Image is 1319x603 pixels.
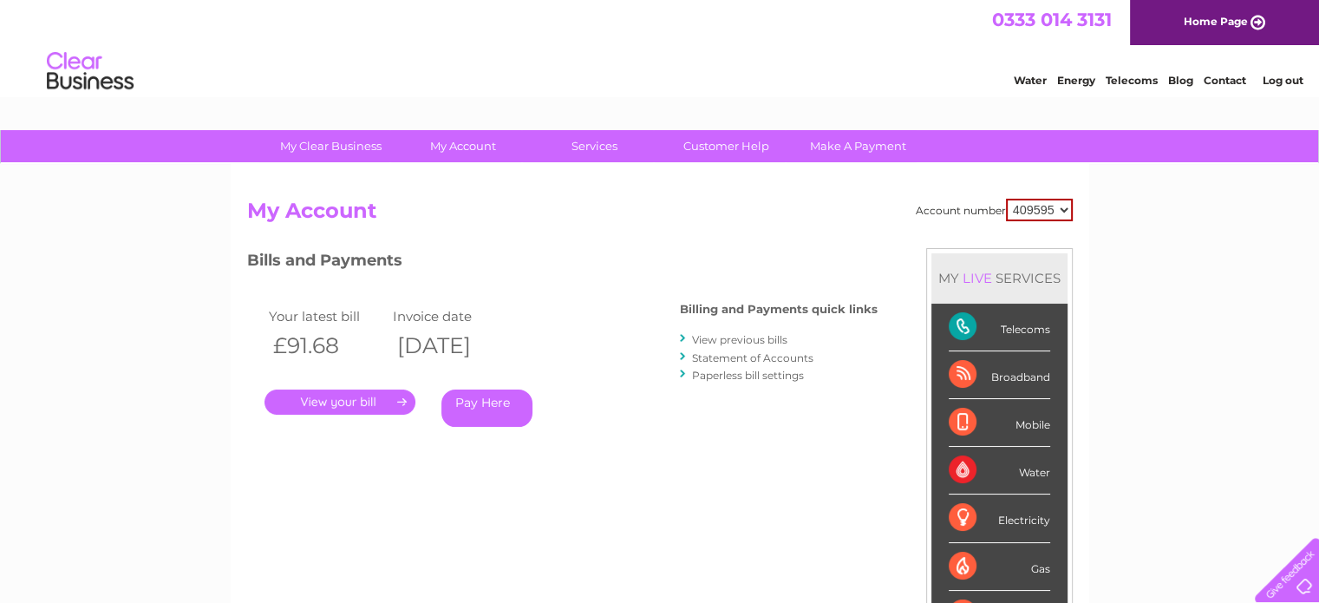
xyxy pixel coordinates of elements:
a: My Account [391,130,534,162]
a: Pay Here [441,390,532,427]
a: . [264,390,415,415]
div: Water [949,447,1050,495]
h2: My Account [247,199,1073,232]
a: Log out [1262,74,1303,87]
a: Make A Payment [787,130,930,162]
div: Gas [949,543,1050,591]
a: My Clear Business [259,130,402,162]
a: View previous bills [692,333,787,346]
img: logo.png [46,45,134,98]
a: Contact [1204,74,1246,87]
a: Customer Help [655,130,798,162]
div: MY SERVICES [931,253,1068,303]
h4: Billing and Payments quick links [680,303,878,316]
td: Invoice date [389,305,513,328]
a: Services [523,130,666,162]
a: Energy [1057,74,1095,87]
th: [DATE] [389,328,513,364]
div: Account number [916,199,1073,221]
div: Telecoms [949,304,1050,351]
a: 0333 014 3131 [992,9,1112,30]
th: £91.68 [264,328,389,364]
a: Statement of Accounts [692,351,813,364]
td: Your latest bill [264,305,389,328]
div: Clear Business is a trading name of Verastar Limited (registered in [GEOGRAPHIC_DATA] No. 3667643... [251,10,1070,84]
a: Blog [1168,74,1193,87]
a: Water [1014,74,1047,87]
a: Paperless bill settings [692,369,804,382]
a: Telecoms [1106,74,1158,87]
div: Mobile [949,399,1050,447]
div: Broadband [949,351,1050,399]
div: LIVE [959,270,996,286]
h3: Bills and Payments [247,248,878,279]
div: Electricity [949,495,1050,542]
